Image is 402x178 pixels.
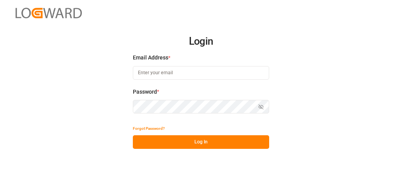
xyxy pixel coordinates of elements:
h2: Login [133,29,269,54]
input: Enter your email [133,66,269,80]
button: Forgot Password? [133,122,165,135]
button: Log In [133,135,269,149]
span: Password [133,88,157,96]
img: Logward_new_orange.png [16,8,82,18]
span: Email Address [133,54,168,62]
